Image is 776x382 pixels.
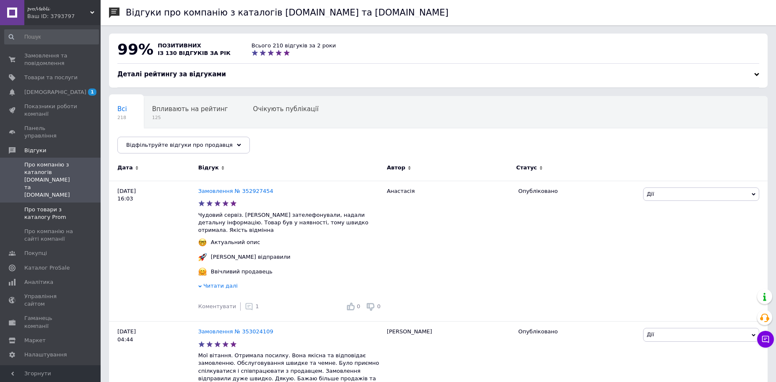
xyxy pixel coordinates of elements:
img: :hugging_face: [198,268,207,276]
button: Чат з покупцем [757,331,774,348]
span: Дії [647,191,654,197]
span: Впливають на рейтинг [152,105,228,113]
span: 0 [377,303,380,309]
img: :rocket: [198,253,207,261]
span: Показники роботи компанії [24,103,78,118]
span: Товари та послуги [24,74,78,81]
span: Про товари з каталогу Prom [24,206,78,221]
div: Ваш ID: 3793797 [27,13,101,20]
div: Ввічливий продавець [209,268,275,275]
span: Коментувати [198,303,236,309]
span: Про компанію на сайті компанії [24,228,78,243]
span: Аналітика [24,278,53,286]
a: Замовлення № 353024109 [198,328,273,335]
span: 218 [117,114,127,121]
span: 125 [152,114,228,121]
span: Налаштування [24,351,67,359]
span: Статус [516,164,537,172]
span: із 130 відгуків за рік [158,50,231,56]
span: Відфільтруйте відгуки про продавця [126,142,233,148]
span: Про компанію з каталогів [DOMAIN_NAME] та [DOMAIN_NAME] [24,161,78,199]
span: Відгуки [24,147,46,154]
div: [PERSON_NAME] відправили [209,253,293,261]
span: 1 [255,303,259,309]
a: Замовлення № 352927454 [198,188,273,194]
span: Панель управління [24,125,78,140]
div: Анастасія [383,181,514,322]
div: Деталі рейтингу за відгуками [117,70,759,79]
span: 0 [357,303,360,309]
span: Відгук [198,164,219,172]
span: Читати далі [203,283,238,289]
span: 99% [117,41,153,58]
div: 1 [245,302,259,311]
p: Чудовий сервіз. [PERSON_NAME] зателефонували, надали детальну інформацію. Товар був у наявності, ... [198,211,383,234]
div: Опубліковані без коментаря [109,128,219,160]
span: Гаманець компанії [24,314,78,330]
span: Дата [117,164,133,172]
span: позитивних [158,42,201,49]
span: 𝓹𝓻𝓸𝓜𝓮𝓫𝓵𝓲 [27,5,90,13]
span: Замовлення та повідомлення [24,52,78,67]
div: [DATE] 16:03 [109,181,198,322]
div: Опубліковано [518,187,636,195]
span: 1 [88,88,96,96]
span: Дії [647,331,654,338]
span: Покупці [24,249,47,257]
span: Каталог ProSale [24,264,70,272]
span: Автор [387,164,405,172]
span: Маркет [24,337,46,344]
input: Пошук [4,29,99,44]
img: :nerd_face: [198,238,207,247]
span: [DEMOGRAPHIC_DATA] [24,88,86,96]
span: Деталі рейтингу за відгуками [117,70,226,78]
h1: Відгуки про компанію з каталогів [DOMAIN_NAME] та [DOMAIN_NAME] [126,8,449,18]
div: Опубліковано [518,328,636,335]
div: Актуальний опис [209,239,262,246]
span: Очікують публікації [253,105,319,113]
div: Читати далі [198,282,383,292]
div: Всього 210 відгуків за 2 роки [252,42,336,49]
span: Управління сайтом [24,293,78,308]
span: Опубліковані без комен... [117,137,202,145]
span: Всі [117,105,127,113]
